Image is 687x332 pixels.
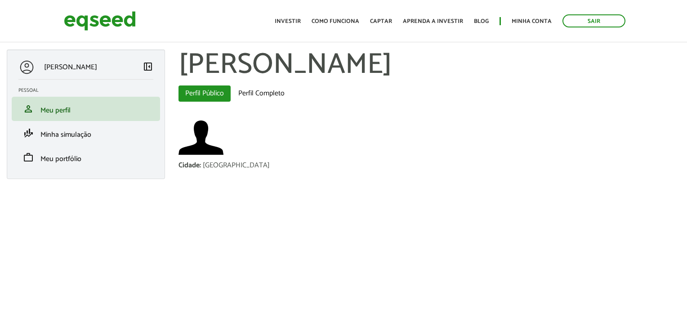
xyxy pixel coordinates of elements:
[312,18,359,24] a: Como funciona
[178,115,223,160] a: Ver perfil do usuário.
[40,153,81,165] span: Meu portfólio
[203,162,270,169] div: [GEOGRAPHIC_DATA]
[18,88,160,93] h2: Pessoal
[403,18,463,24] a: Aprenda a investir
[275,18,301,24] a: Investir
[18,152,153,163] a: workMeu portfólio
[200,159,201,171] span: :
[12,97,160,121] li: Meu perfil
[64,9,136,33] img: EqSeed
[143,61,153,74] a: Colapsar menu
[23,128,34,139] span: finance_mode
[143,61,153,72] span: left_panel_close
[178,115,223,160] img: Foto de Luiz Lopes Amaral
[40,104,71,117] span: Meu perfil
[178,49,680,81] h1: [PERSON_NAME]
[178,85,231,102] a: Perfil Público
[44,63,97,72] p: [PERSON_NAME]
[18,128,153,139] a: finance_modeMinha simulação
[512,18,552,24] a: Minha conta
[23,152,34,163] span: work
[474,18,489,24] a: Blog
[23,103,34,114] span: person
[178,162,203,169] div: Cidade
[370,18,392,24] a: Captar
[18,103,153,114] a: personMeu perfil
[562,14,625,27] a: Sair
[12,145,160,170] li: Meu portfólio
[40,129,91,141] span: Minha simulação
[232,85,291,102] a: Perfil Completo
[12,121,160,145] li: Minha simulação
